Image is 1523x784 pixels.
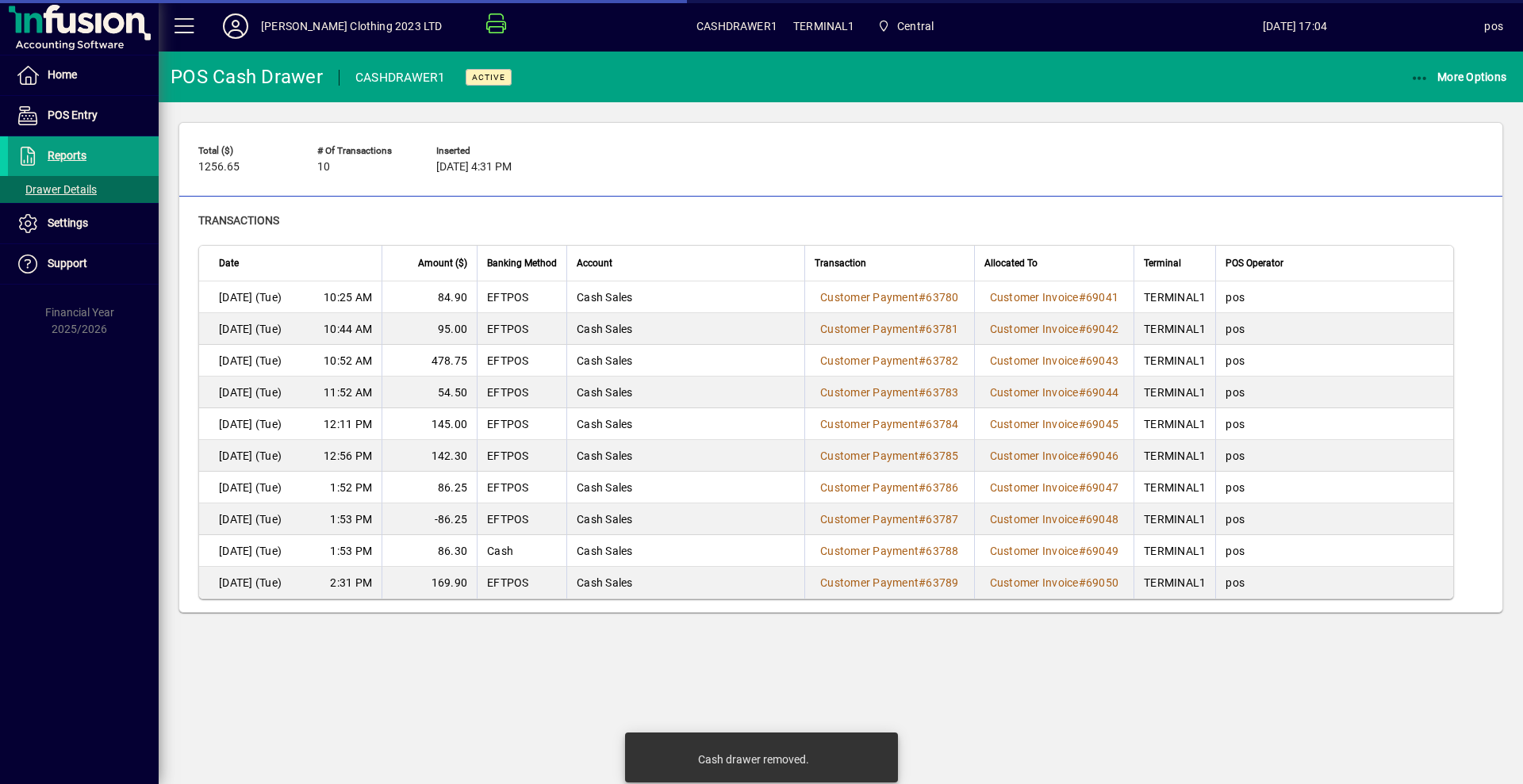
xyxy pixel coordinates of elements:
[436,161,512,174] span: [DATE] 4:31 PM
[990,449,1079,462] span: Customer Invoice
[324,289,372,305] span: 10:25 AM
[566,535,804,567] td: Cash Sales
[48,216,88,229] span: Settings
[8,176,159,203] a: Drawer Details
[1086,323,1118,335] span: 69042
[566,503,804,535] td: Cash Sales
[382,472,477,503] td: 86.25
[382,345,477,377] td: 478.75
[477,567,566,599] td: EFTPOS
[577,254,612,272] span: Account
[219,511,282,527] span: [DATE] (Tue)
[171,64,323,90] div: POS Cash Drawer
[382,535,477,567] td: 86.30
[815,254,866,272] span: Transaction
[477,503,566,535] td: EFTPOS
[219,480,282,495] span: [DATE] (Tue)
[820,576,919,589] span: Customer Payment
[16,183,97,196] span: Drawer Details
[1134,313,1215,345] td: TERMINAL1
[219,353,282,369] span: [DATE] (Tue)
[1079,576,1086,589] span: #
[1134,535,1215,567] td: TERMINAL1
[696,13,777,39] span: CASHDRAWER1
[926,513,958,526] span: 63787
[210,12,261,40] button: Profile
[990,576,1079,589] span: Customer Invoice
[1215,377,1453,408] td: pos
[382,440,477,472] td: 142.30
[897,13,934,39] span: Central
[8,204,159,243] a: Settings
[1079,386,1086,399] span: #
[48,109,98,121] span: POS Entry
[219,575,282,591] span: [DATE] (Tue)
[219,384,282,400] span: [DATE] (Tue)
[330,480,372,495] span: 1:52 PM
[1215,567,1453,599] td: pos
[990,354,1079,367] span: Customer Invoice
[990,513,1079,526] span: Customer Invoice
[324,416,372,432] span: 12:11 PM
[1079,354,1086,367] span: #
[330,511,372,527] span: 1:53 PM
[1086,481,1118,494] span: 69047
[1134,377,1215,408] td: TERMINAL1
[820,513,919,526] span: Customer Payment
[317,146,412,156] span: # of Transactions
[1079,418,1086,430] span: #
[919,545,926,557] span: #
[820,291,919,304] span: Customer Payment
[219,448,282,464] span: [DATE] (Tue)
[990,481,1079,494] span: Customer Invoice
[219,289,282,305] span: [DATE] (Tue)
[1079,291,1086,304] span: #
[219,416,282,432] span: [DATE] (Tue)
[919,513,926,526] span: #
[1086,386,1118,399] span: 69044
[330,575,372,591] span: 2:31 PM
[477,440,566,472] td: EFTPOS
[1215,281,1453,313] td: pos
[198,161,240,174] span: 1256.65
[1134,281,1215,313] td: TERMINAL1
[324,448,372,464] span: 12:56 PM
[1086,418,1118,430] span: 69045
[1226,254,1283,272] span: POS Operator
[1215,313,1453,345] td: pos
[1410,71,1507,83] span: More Options
[48,68,77,81] span: Home
[8,96,159,136] a: POS Entry
[382,567,477,599] td: 169.90
[324,321,372,337] span: 10:44 AM
[198,146,293,156] span: Total ($)
[990,386,1079,399] span: Customer Invoice
[1079,545,1086,557] span: #
[382,377,477,408] td: 54.50
[1079,323,1086,335] span: #
[1079,513,1086,526] span: #
[990,291,1079,304] span: Customer Invoice
[48,149,86,162] span: Reports
[324,353,372,369] span: 10:52 AM
[436,146,531,156] span: Inserted
[219,254,239,272] span: Date
[990,418,1079,430] span: Customer Invoice
[1215,345,1453,377] td: pos
[1086,513,1118,526] span: 69048
[1086,354,1118,367] span: 69043
[919,291,926,304] span: #
[219,321,282,337] span: [DATE] (Tue)
[477,313,566,345] td: EFTPOS
[1134,408,1215,440] td: TERMINAL1
[1079,481,1086,494] span: #
[919,576,926,589] span: #
[1144,254,1181,272] span: Terminal
[477,408,566,440] td: EFTPOS
[477,377,566,408] td: EFTPOS
[1215,503,1453,535] td: pos
[820,545,919,557] span: Customer Payment
[1086,449,1118,462] span: 69046
[1215,440,1453,472] td: pos
[1106,13,1485,39] span: [DATE] 17:04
